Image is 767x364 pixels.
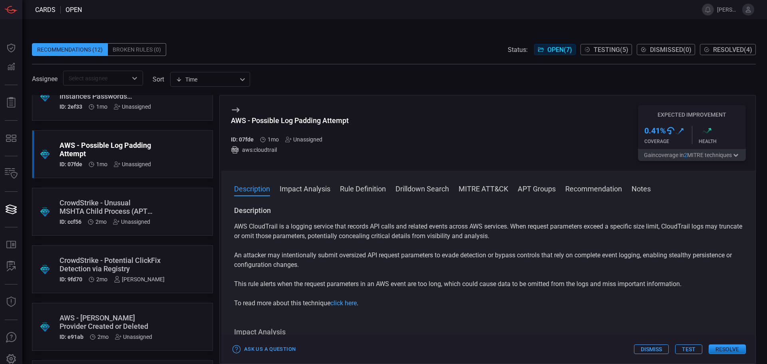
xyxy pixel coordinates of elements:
button: Impact Analysis [280,183,330,193]
span: Jul 16, 2025 5:21 PM [96,161,107,167]
button: Threat Intelligence [2,292,21,312]
button: Drilldown Search [395,183,449,193]
span: Status: [508,46,528,54]
div: CrowdStrike - Unusual MSHTA Child Process (APT 29, FIN7, Muddy Waters) [60,199,155,215]
button: Inventory [2,164,21,183]
button: Gaincoverage in2MITRE techniques [638,149,746,161]
button: Rule Catalog [2,235,21,255]
button: Open(7) [534,44,576,55]
button: Resolve [709,344,746,354]
h5: ID: 2ef33 [60,103,82,110]
button: Reports [2,93,21,112]
button: ALERT ANALYSIS [2,257,21,276]
button: Dashboard [2,38,21,58]
button: Ask Us a Question [231,343,298,356]
button: MITRE ATT&CK [459,183,508,193]
p: This rule alerts when the request parameters in an AWS event are too long, which could cause data... [234,279,743,289]
span: [PERSON_NAME].jadhav [717,6,739,13]
label: sort [153,76,164,83]
button: MITRE - Detection Posture [2,129,21,148]
div: Unassigned [114,103,151,110]
button: Cards [2,200,21,219]
p: An attacker may intentionally submit oversized API request parameters to evade detection or bypas... [234,251,743,270]
input: Select assignee [66,73,127,83]
button: Testing(5) [580,44,632,55]
div: Time [176,76,237,84]
button: Description [234,183,270,193]
button: Resolved(4) [700,44,756,55]
button: Test [675,344,702,354]
h3: 0.41 % [644,126,666,135]
span: Resolved ( 4 ) [713,46,752,54]
div: AWS - Possible Log Padding Attempt [60,141,155,158]
h5: ID: 07fde [60,161,82,167]
div: AWS - SAML Provider Created or Deleted [60,314,155,330]
div: CrowdStrike - Potential ClickFix Detection via Registry [60,256,165,273]
span: Jul 09, 2025 1:36 PM [96,276,107,282]
button: Dismissed(0) [637,44,695,55]
div: Unassigned [113,219,150,225]
button: Detections [2,58,21,77]
h3: Impact Analysis [234,327,743,337]
button: APT Groups [518,183,556,193]
button: Rule Definition [340,183,386,193]
h5: ID: e91ab [60,334,83,340]
div: Coverage [644,139,692,144]
span: Jul 09, 2025 1:13 PM [97,334,109,340]
span: Jul 16, 2025 5:21 PM [96,103,107,110]
span: Open ( 7 ) [547,46,572,54]
p: AWS CloudTrail is a logging service that records API calls and related events across AWS services... [234,222,743,241]
div: Unassigned [115,334,152,340]
button: Recommendation [565,183,622,193]
div: Broken Rules (0) [108,43,166,56]
h5: Expected Improvement [638,111,746,118]
button: Dismiss [634,344,669,354]
h5: ID: 07fde [231,136,254,143]
div: AWS - Possible Log Padding Attempt [231,116,349,125]
h3: Description [234,206,743,215]
span: 2 [684,152,687,158]
div: aws:cloudtrail [231,146,349,154]
div: Health [699,139,746,144]
span: Jul 09, 2025 1:38 PM [95,219,107,225]
span: Cards [35,6,56,14]
div: Unassigned [114,161,151,167]
h5: ID: ccf56 [60,219,81,225]
span: Assignee [32,75,58,83]
div: [PERSON_NAME] [114,276,165,282]
p: To read more about this technique . [234,298,743,308]
h5: ID: 9fd70 [60,276,82,282]
div: Unassigned [285,136,322,143]
a: click here [330,299,357,307]
span: Dismissed ( 0 ) [650,46,691,54]
span: open [66,6,82,14]
span: Jul 16, 2025 5:21 PM [268,136,279,143]
button: Notes [632,183,651,193]
button: Ask Us A Question [2,328,21,347]
button: Open [129,73,140,84]
span: Testing ( 5 ) [594,46,628,54]
div: Recommendations (12) [32,43,108,56]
